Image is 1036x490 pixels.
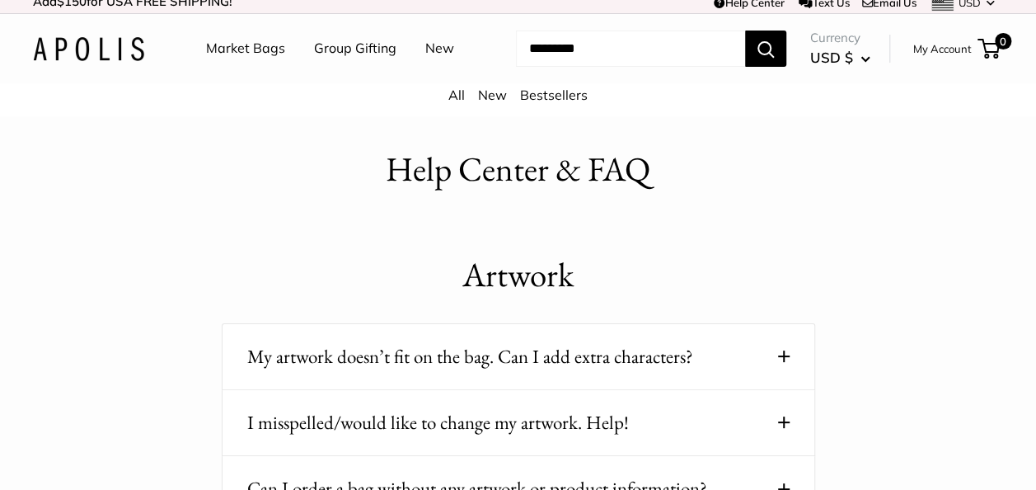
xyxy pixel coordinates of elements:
button: My artwork doesn’t fit on the bag. Can I add extra characters? [247,341,790,373]
a: Market Bags [206,36,285,61]
span: 0 [995,33,1011,49]
button: USD $ [810,45,870,71]
a: New [478,87,507,103]
iframe: Sign Up via Text for Offers [13,427,176,477]
h1: Artwork [222,251,815,299]
a: 0 [979,39,1000,59]
input: Search... [516,31,745,67]
a: New [425,36,454,61]
a: All [448,87,465,103]
h1: Help Center & FAQ [386,145,650,194]
a: Group Gifting [314,36,396,61]
span: Currency [810,26,870,49]
img: Apolis [33,37,144,61]
button: I misspelled/would like to change my artwork. Help! [247,407,790,439]
a: My Account [913,39,972,59]
span: USD $ [810,49,853,66]
button: Search [745,31,786,67]
a: Bestsellers [520,87,588,103]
